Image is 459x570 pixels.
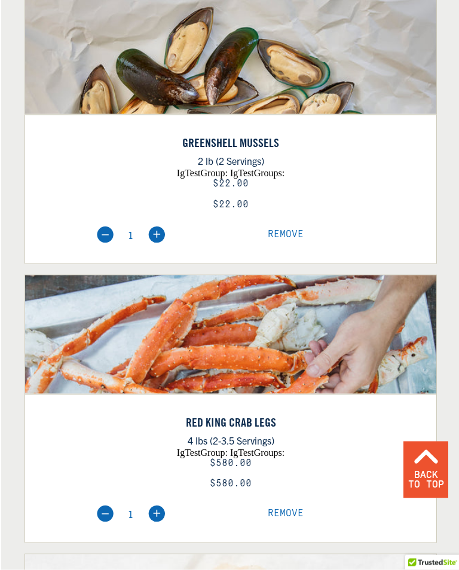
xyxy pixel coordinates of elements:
[147,226,164,243] img: plus
[267,509,302,519] a: Remove
[267,230,302,240] a: Remove
[24,178,435,189] div: $22.00
[412,449,438,464] img: Back to Top
[209,478,250,489] span: $580.00
[176,168,227,178] span: igTestGroup:
[229,168,283,178] span: igTestGroups:
[96,505,112,522] img: minus
[267,508,302,519] span: Remove
[96,226,112,243] img: minus
[24,136,435,150] a: Greenshell Mussels
[24,458,435,469] div: $580.00
[24,433,435,448] p: 4 lbs (2-3.5 Servings)
[147,505,164,522] img: plus
[24,415,435,430] a: Red King Crab Legs
[24,153,435,168] p: 2 lb (2 Servings)
[176,448,227,458] span: igTestGroup:
[406,470,443,489] span: Back To Top
[212,199,247,210] span: $22.00
[229,448,283,458] span: igTestGroups:
[267,229,302,240] span: Remove
[402,442,447,497] a: Back To Top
